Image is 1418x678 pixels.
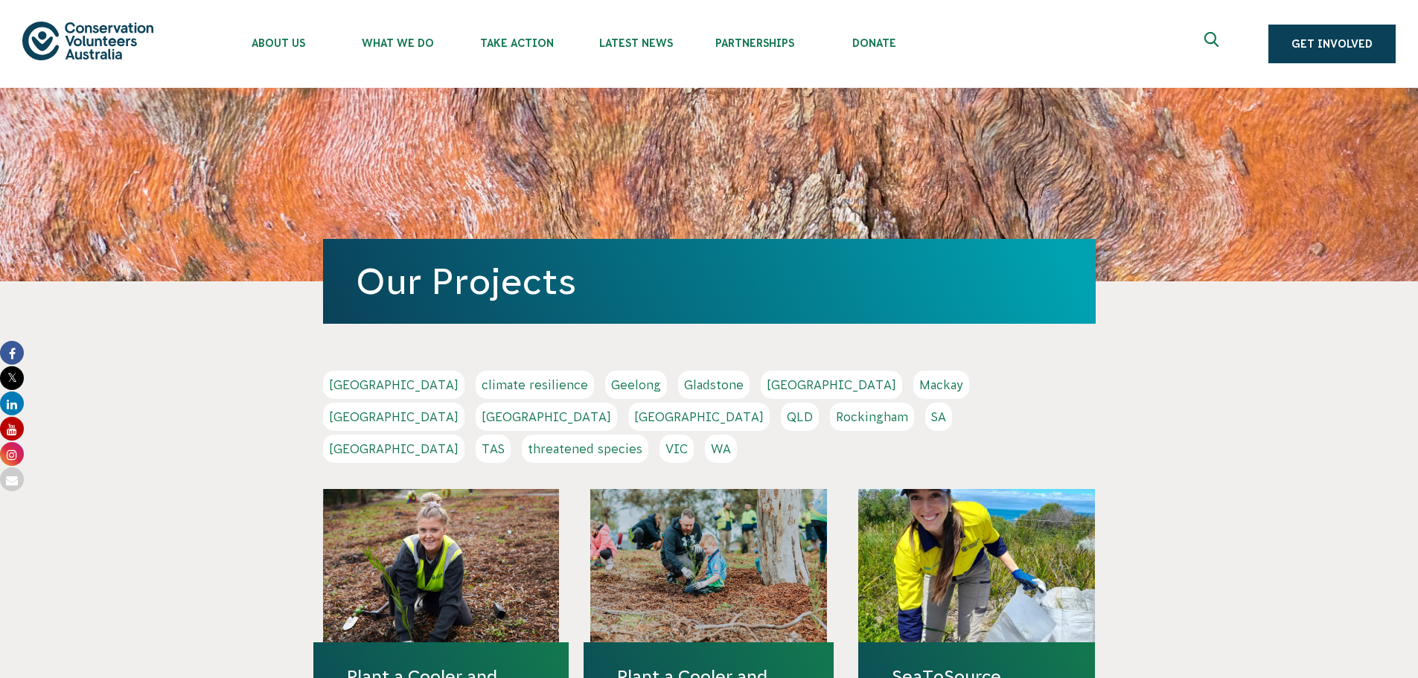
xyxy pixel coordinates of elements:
[476,371,594,399] a: climate resilience
[323,435,464,463] a: [GEOGRAPHIC_DATA]
[830,403,914,431] a: Rockingham
[781,403,819,431] a: QLD
[913,371,969,399] a: Mackay
[476,403,617,431] a: [GEOGRAPHIC_DATA]
[323,403,464,431] a: [GEOGRAPHIC_DATA]
[761,371,902,399] a: [GEOGRAPHIC_DATA]
[695,37,814,49] span: Partnerships
[576,37,695,49] span: Latest News
[457,37,576,49] span: Take Action
[705,435,737,463] a: WA
[219,37,338,49] span: About Us
[678,371,750,399] a: Gladstone
[356,261,576,301] a: Our Projects
[605,371,667,399] a: Geelong
[1204,32,1223,56] span: Expand search box
[1268,25,1396,63] a: Get Involved
[1195,26,1231,62] button: Expand search box Close search box
[628,403,770,431] a: [GEOGRAPHIC_DATA]
[522,435,648,463] a: threatened species
[338,37,457,49] span: What We Do
[814,37,933,49] span: Donate
[660,435,694,463] a: VIC
[22,22,153,60] img: logo.svg
[925,403,952,431] a: SA
[323,371,464,399] a: [GEOGRAPHIC_DATA]
[476,435,511,463] a: TAS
